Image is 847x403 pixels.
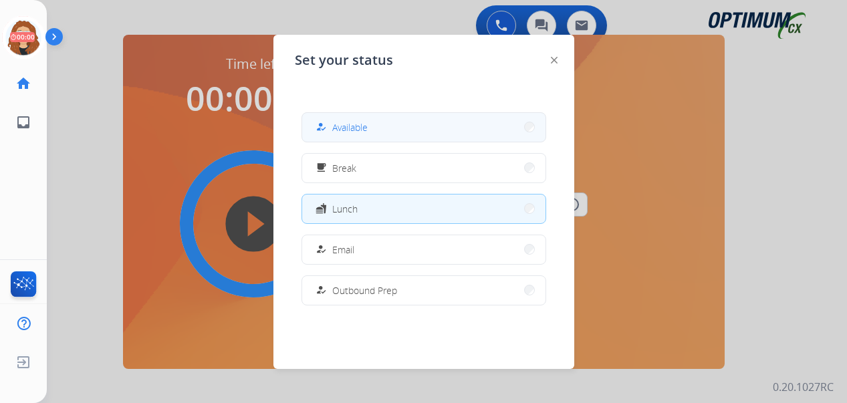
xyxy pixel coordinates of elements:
[15,76,31,92] mat-icon: home
[773,379,834,395] p: 0.20.1027RC
[551,57,558,63] img: close-button
[332,202,358,216] span: Lunch
[315,244,326,255] mat-icon: how_to_reg
[302,276,546,305] button: Outbound Prep
[295,51,393,70] span: Set your status
[332,243,354,257] span: Email
[315,203,326,215] mat-icon: fastfood
[315,285,326,296] mat-icon: how_to_reg
[315,122,326,133] mat-icon: how_to_reg
[15,114,31,130] mat-icon: inbox
[332,283,397,297] span: Outbound Prep
[302,113,546,142] button: Available
[315,162,326,174] mat-icon: free_breakfast
[332,120,368,134] span: Available
[302,235,546,264] button: Email
[302,154,546,182] button: Break
[332,161,356,175] span: Break
[302,194,546,223] button: Lunch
